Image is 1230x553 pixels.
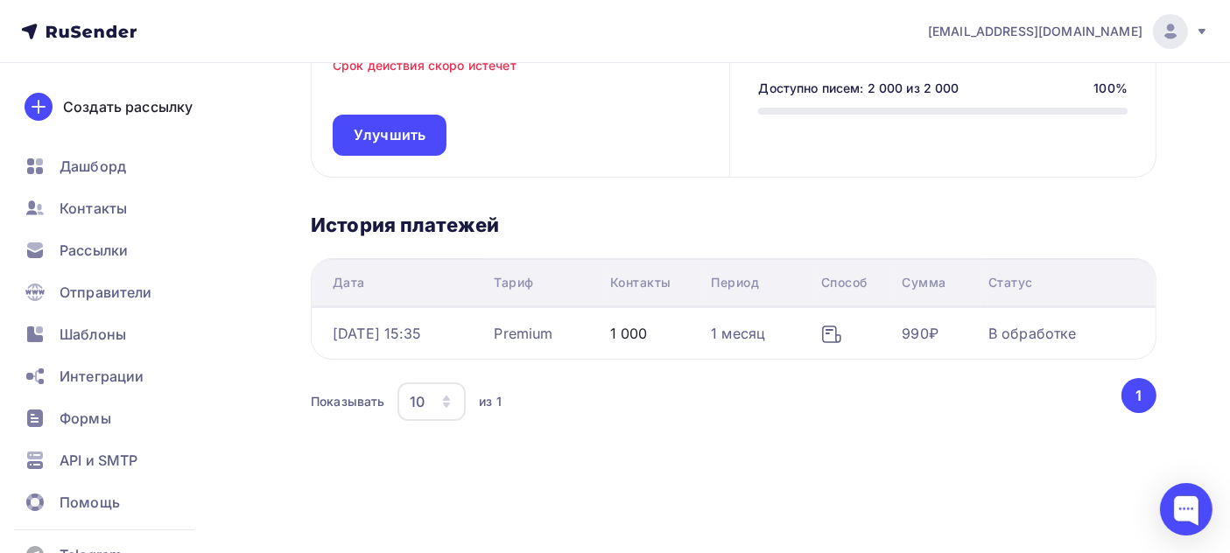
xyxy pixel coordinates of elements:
[60,450,137,471] span: API и SMTP
[333,57,517,74] p: Срок действия скоро истечет
[1093,80,1128,97] div: 100%
[1121,378,1156,413] button: Go to page 1
[902,274,946,291] div: Сумма
[610,323,648,344] div: 1 000
[60,156,126,177] span: Дашборд
[821,274,868,291] div: Способ
[494,323,552,344] div: Premium
[60,198,127,219] span: Контакты
[60,366,144,387] span: Интеграции
[1119,378,1157,413] ul: Pagination
[333,115,446,156] a: Улучшить
[311,393,384,410] div: Показывать
[758,80,959,97] div: Доступно писем: 2 000 из 2 000
[711,323,765,344] div: 1 месяц
[397,381,467,422] button: 10
[14,317,222,352] a: Шаблоны
[60,282,152,303] span: Отправители
[63,96,193,117] div: Создать рассылку
[928,23,1142,40] span: [EMAIL_ADDRESS][DOMAIN_NAME]
[60,408,111,429] span: Формы
[60,324,126,345] span: Шаблоны
[14,275,222,310] a: Отправители
[333,274,365,291] div: Дата
[311,213,1156,237] h3: История платежей
[14,233,222,268] a: Рассылки
[902,323,938,344] div: 990₽
[333,323,422,344] div: [DATE] 15:35
[410,391,425,412] div: 10
[60,492,120,513] span: Помощь
[610,274,671,291] div: Контакты
[14,149,222,184] a: Дашборд
[14,191,222,226] a: Контакты
[494,274,534,291] div: Тариф
[988,274,1033,291] div: Статус
[928,14,1209,49] a: [EMAIL_ADDRESS][DOMAIN_NAME]
[14,401,222,436] a: Формы
[988,323,1077,344] div: В обработке
[479,393,502,410] div: из 1
[354,125,425,145] span: Улучшить
[60,240,128,261] span: Рассылки
[711,274,759,291] div: Период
